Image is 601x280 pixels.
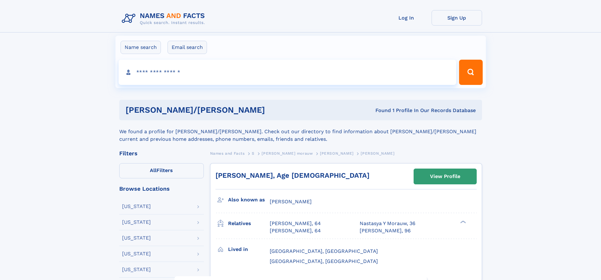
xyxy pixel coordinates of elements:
[361,151,394,156] span: [PERSON_NAME]
[270,227,321,234] a: [PERSON_NAME], 64
[119,10,210,27] img: Logo Names and Facts
[122,267,151,272] div: [US_STATE]
[262,149,313,157] a: [PERSON_NAME] morauw
[414,169,476,184] a: View Profile
[122,220,151,225] div: [US_STATE]
[320,151,354,156] span: [PERSON_NAME]
[381,10,432,26] a: Log In
[360,220,415,227] a: Nastasya Y Morauw, 36
[119,151,204,156] div: Filters
[150,167,156,173] span: All
[320,149,354,157] a: [PERSON_NAME]
[126,106,320,114] h1: [PERSON_NAME]/[PERSON_NAME]
[215,171,369,179] a: [PERSON_NAME], Age [DEMOGRAPHIC_DATA]
[168,41,207,54] label: Email search
[122,251,151,256] div: [US_STATE]
[228,218,270,229] h3: Relatives
[430,169,460,184] div: View Profile
[119,120,482,143] div: We found a profile for [PERSON_NAME]/[PERSON_NAME]. Check out our directory to find information a...
[432,10,482,26] a: Sign Up
[459,60,482,85] button: Search Button
[270,248,378,254] span: [GEOGRAPHIC_DATA], [GEOGRAPHIC_DATA]
[122,204,151,209] div: [US_STATE]
[270,220,321,227] a: [PERSON_NAME], 64
[252,151,255,156] span: S
[122,235,151,241] div: [US_STATE]
[262,151,313,156] span: [PERSON_NAME] morauw
[119,163,204,178] label: Filters
[252,149,255,157] a: S
[320,107,476,114] div: Found 1 Profile In Our Records Database
[210,149,245,157] a: Names and Facts
[270,199,312,205] span: [PERSON_NAME]
[119,186,204,192] div: Browse Locations
[119,60,457,85] input: search input
[121,41,161,54] label: Name search
[228,194,270,205] h3: Also known as
[360,227,411,234] a: [PERSON_NAME], 96
[459,220,466,224] div: ❯
[228,244,270,255] h3: Lived in
[270,258,378,264] span: [GEOGRAPHIC_DATA], [GEOGRAPHIC_DATA]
